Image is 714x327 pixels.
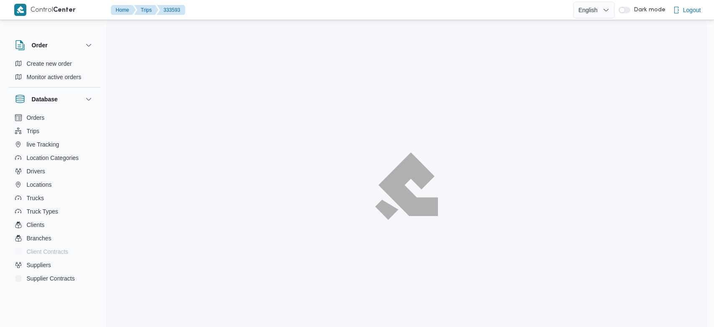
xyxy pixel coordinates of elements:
span: Drivers [27,166,45,176]
span: Monitor active orders [27,72,82,82]
button: Clients [12,218,97,232]
button: 333593 [157,5,185,15]
span: Create new order [27,59,72,69]
span: Trucks [27,193,44,203]
button: Orders [12,111,97,124]
button: Truck Types [12,205,97,218]
div: Order [8,57,100,87]
span: Trips [27,126,40,136]
img: X8yXhbKr1z7QwAAAABJRU5ErkJggg== [14,4,26,16]
button: Monitor active orders [12,70,97,84]
span: Location Categories [27,153,79,163]
div: Database [8,111,100,292]
button: Trucks [12,191,97,205]
button: Supplier Contracts [12,272,97,285]
span: Clients [27,220,45,230]
button: Database [15,94,94,104]
span: Devices [27,287,48,297]
span: Supplier Contracts [27,273,75,283]
span: Truck Types [27,206,58,216]
h3: Database [32,94,58,104]
span: Orders [27,113,45,123]
button: Suppliers [12,258,97,272]
img: ILLA Logo [380,157,433,214]
span: Logout [683,5,701,15]
h3: Order [32,40,48,50]
span: Client Contracts [27,247,69,257]
button: Trips [12,124,97,138]
button: Client Contracts [12,245,97,258]
span: Dark mode [630,7,665,13]
button: Trips [134,5,159,15]
button: Branches [12,232,97,245]
button: Drivers [12,165,97,178]
span: Suppliers [27,260,51,270]
button: live Tracking [12,138,97,151]
b: Center [53,7,76,13]
button: Home [111,5,136,15]
button: Order [15,40,94,50]
button: Devices [12,285,97,299]
button: Create new order [12,57,97,70]
button: Location Categories [12,151,97,165]
button: Locations [12,178,97,191]
span: Branches [27,233,51,243]
button: Logout [670,2,704,18]
span: Locations [27,180,52,190]
span: live Tracking [27,139,59,149]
